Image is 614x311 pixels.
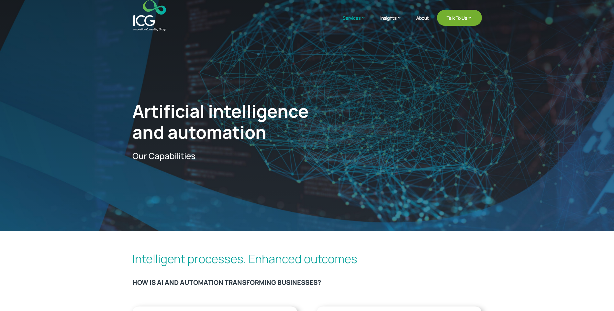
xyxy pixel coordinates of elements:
[380,15,408,31] a: Insights
[132,99,309,144] b: Artificial intelligence and automation
[437,10,482,26] a: Talk To Us
[416,16,429,31] a: About
[132,151,334,161] p: Our Capabilities
[132,252,482,269] h2: Intelligent processes. Enhanced outcomes
[506,241,614,311] iframe: Chat Widget
[132,279,482,290] h3: HOW IS AI AND AUTOMATION TRANSFORMING BUSINESSES?
[343,15,372,31] a: Services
